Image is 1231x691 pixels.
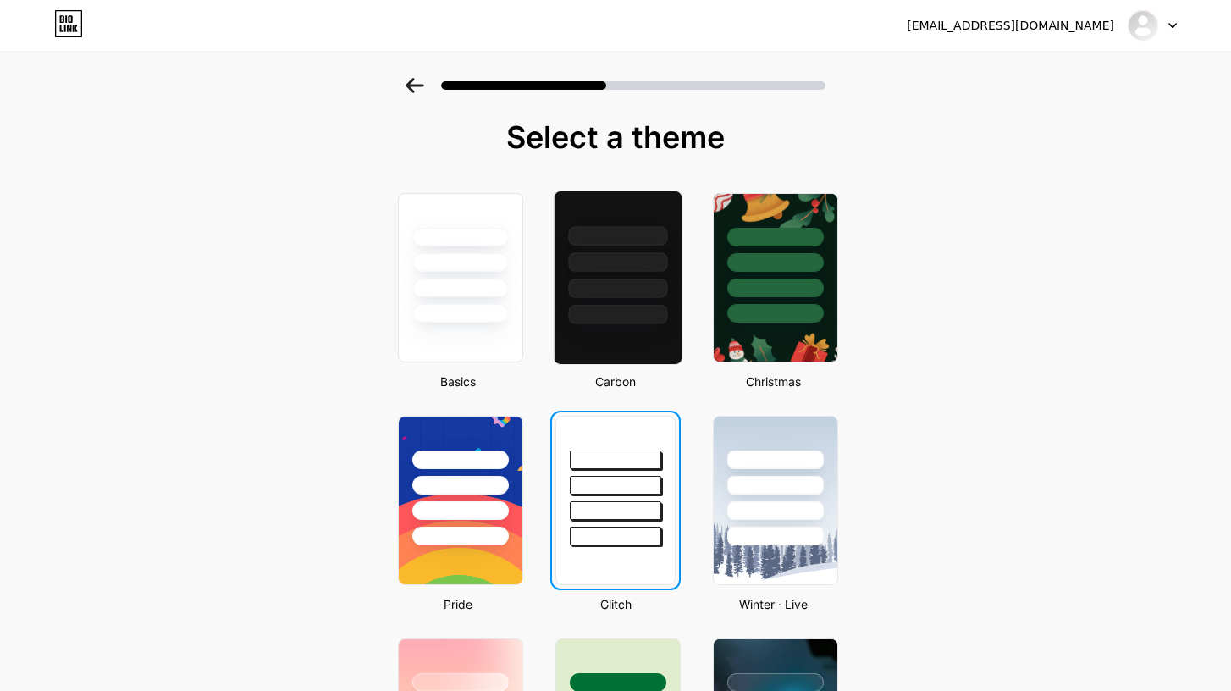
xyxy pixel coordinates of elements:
[1127,9,1159,41] img: imassal
[907,17,1114,35] div: [EMAIL_ADDRESS][DOMAIN_NAME]
[393,373,523,390] div: Basics
[550,595,681,613] div: Glitch
[708,595,838,613] div: Winter · Live
[393,595,523,613] div: Pride
[391,120,840,154] div: Select a theme
[550,373,681,390] div: Carbon
[708,373,838,390] div: Christmas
